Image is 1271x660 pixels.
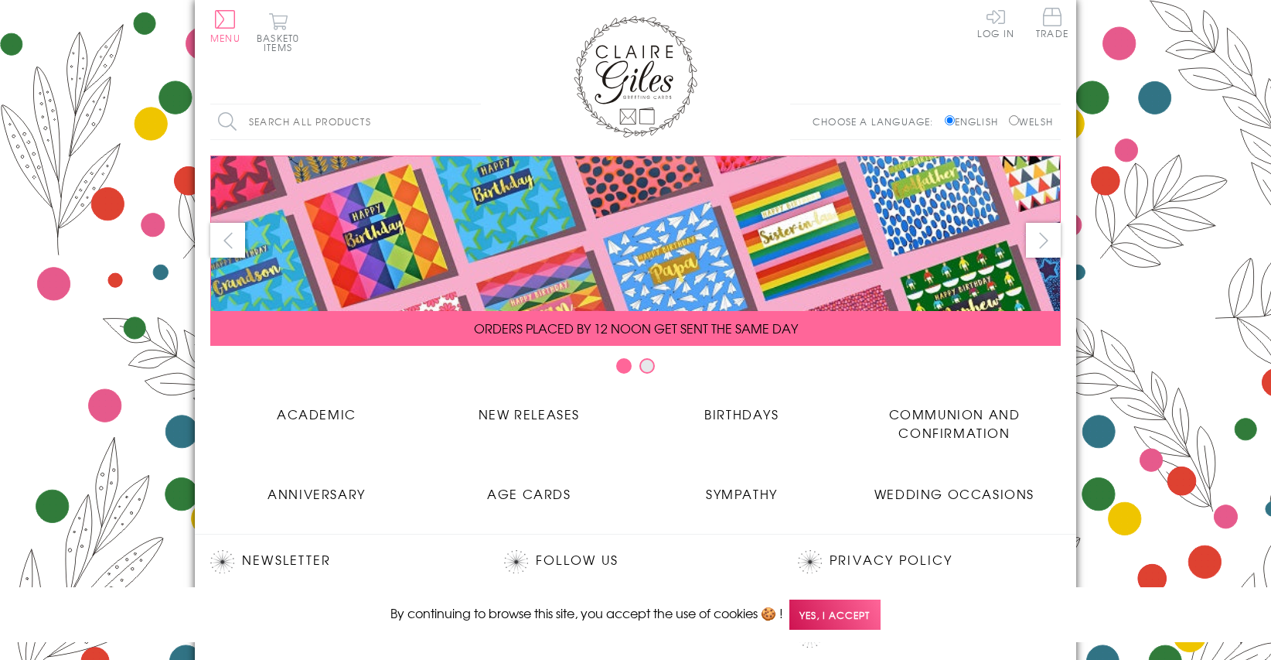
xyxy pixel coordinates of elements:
input: English [945,115,955,125]
span: Birthdays [704,405,779,423]
h2: Newsletter [210,550,473,573]
span: ORDERS PLACED BY 12 NOON GET SENT THE SAME DAY [474,319,798,337]
a: Log In [977,8,1014,38]
h2: Follow Us [504,550,767,573]
p: Join us on our social networking profiles for up to the minute news and product releases the mome... [504,583,767,639]
span: 0 items [264,31,299,54]
a: Privacy Policy [830,550,952,571]
p: Choose a language: [813,115,942,128]
span: Menu [210,31,240,45]
button: Basket0 items [257,12,299,52]
label: English [945,115,1006,128]
span: Age Cards [487,484,571,503]
p: Sign up for our newsletter to receive the latest product launches, news and offers directly to yo... [210,583,473,639]
span: New Releases [479,405,580,423]
span: Anniversary [267,484,366,503]
a: Birthdays [635,393,848,423]
a: Wedding Occasions [848,473,1061,503]
a: Anniversary [210,473,423,503]
a: Academic [210,393,423,423]
a: Trade [1036,8,1068,41]
span: Communion and Confirmation [889,405,1021,442]
input: Welsh [1009,115,1019,125]
input: Search all products [210,104,481,139]
a: Communion and Confirmation [848,393,1061,442]
button: Menu [210,10,240,43]
span: Yes, I accept [789,600,881,630]
button: Carousel Page 1 (Current Slide) [616,358,632,374]
label: Welsh [1009,115,1053,128]
span: Academic [277,405,356,423]
span: Sympathy [706,484,778,503]
button: prev [210,223,245,258]
button: next [1026,223,1061,258]
span: Wedding Occasions [874,484,1034,503]
span: Trade [1036,8,1068,38]
img: Claire Giles Greetings Cards [574,15,697,138]
a: Age Cards [423,473,635,503]
a: New Releases [423,393,635,423]
button: Carousel Page 2 [639,358,655,374]
a: Sympathy [635,473,848,503]
a: Blog [830,624,871,645]
input: Search [465,104,481,139]
div: Carousel Pagination [210,357,1061,381]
